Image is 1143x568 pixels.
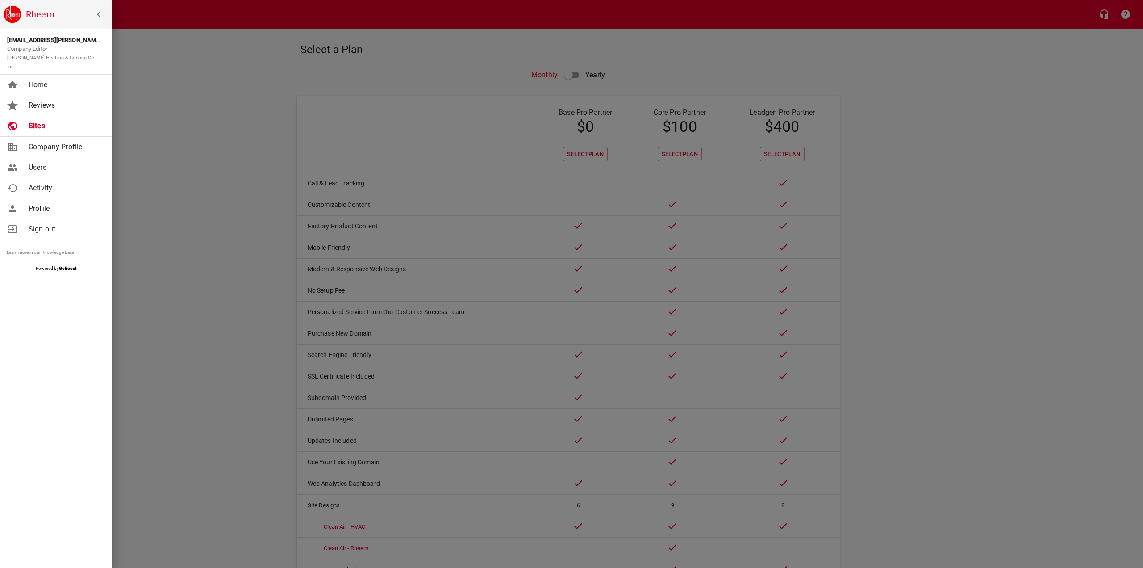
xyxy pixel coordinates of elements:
[4,5,21,23] img: rheem.png
[7,55,94,70] small: [PERSON_NAME] Heating & Cooling Co Inc
[7,37,146,43] strong: [EMAIL_ADDRESS][PERSON_NAME][DOMAIN_NAME]
[36,266,76,271] span: Powered by
[29,80,101,90] span: Home
[29,121,101,131] span: Sites
[29,142,101,152] span: Company Profile
[7,250,74,255] a: Learn more in our Knowledge Base
[26,7,108,21] h6: Rheem
[29,203,101,214] span: Profile
[7,46,94,70] span: Company Editor
[29,162,101,173] span: Users
[29,183,101,194] span: Activity
[29,224,101,235] span: Sign out
[59,266,76,271] strong: GoBoost
[29,100,101,111] span: Reviews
